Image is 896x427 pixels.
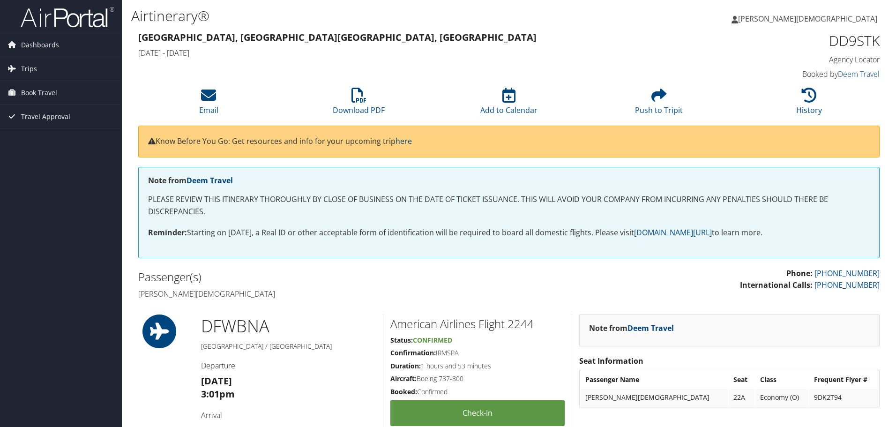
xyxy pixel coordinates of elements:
[396,136,412,146] a: here
[148,175,233,186] strong: Note from
[390,336,413,345] strong: Status:
[333,93,385,115] a: Download PDF
[796,93,822,115] a: History
[786,268,813,278] strong: Phone:
[738,14,877,24] span: [PERSON_NAME][DEMOGRAPHIC_DATA]
[755,389,808,406] td: Economy (O)
[814,268,880,278] a: [PHONE_NUMBER]
[809,371,878,388] th: Frequent Flyer #
[390,348,565,358] h5: IRMSPA
[838,69,880,79] a: Deem Travel
[138,48,691,58] h4: [DATE] - [DATE]
[201,388,235,400] strong: 3:01pm
[131,6,635,26] h1: Airtinerary®
[21,57,37,81] span: Trips
[814,280,880,290] a: [PHONE_NUMBER]
[729,389,754,406] td: 22A
[740,280,813,290] strong: International Calls:
[138,31,537,44] strong: [GEOGRAPHIC_DATA], [GEOGRAPHIC_DATA] [GEOGRAPHIC_DATA], [GEOGRAPHIC_DATA]
[201,360,376,371] h4: Departure
[635,93,683,115] a: Push to Tripit
[480,93,538,115] a: Add to Calendar
[21,81,57,105] span: Book Travel
[390,374,417,383] strong: Aircraft:
[390,316,565,332] h2: American Airlines Flight 2244
[201,342,376,351] h5: [GEOGRAPHIC_DATA] / [GEOGRAPHIC_DATA]
[729,371,754,388] th: Seat
[581,389,727,406] td: [PERSON_NAME][DEMOGRAPHIC_DATA]
[21,33,59,57] span: Dashboards
[390,387,417,396] strong: Booked:
[390,361,421,370] strong: Duration:
[148,227,187,238] strong: Reminder:
[589,323,674,333] strong: Note from
[581,371,727,388] th: Passenger Name
[138,289,502,299] h4: [PERSON_NAME][DEMOGRAPHIC_DATA]
[21,6,114,28] img: airportal-logo.png
[634,227,712,238] a: [DOMAIN_NAME][URL]
[21,105,70,128] span: Travel Approval
[390,361,565,371] h5: 1 hours and 53 minutes
[732,5,887,33] a: [PERSON_NAME][DEMOGRAPHIC_DATA]
[390,400,565,426] a: Check-in
[413,336,452,345] span: Confirmed
[201,410,376,420] h4: Arrival
[705,54,880,65] h4: Agency Locator
[627,323,674,333] a: Deem Travel
[390,374,565,383] h5: Boeing 737-800
[148,194,870,217] p: PLEASE REVIEW THIS ITINERARY THOROUGHLY BY CLOSE OF BUSINESS ON THE DATE OF TICKET ISSUANCE. THIS...
[809,389,878,406] td: 9DK2T94
[390,387,565,397] h5: Confirmed
[705,31,880,51] h1: DD9STK
[138,269,502,285] h2: Passenger(s)
[199,93,218,115] a: Email
[579,356,643,366] strong: Seat Information
[187,175,233,186] a: Deem Travel
[705,69,880,79] h4: Booked by
[201,375,232,387] strong: [DATE]
[390,348,436,357] strong: Confirmation:
[148,135,870,148] p: Know Before You Go: Get resources and info for your upcoming trip
[755,371,808,388] th: Class
[148,227,870,239] p: Starting on [DATE], a Real ID or other acceptable form of identification will be required to boar...
[201,315,376,338] h1: DFW BNA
